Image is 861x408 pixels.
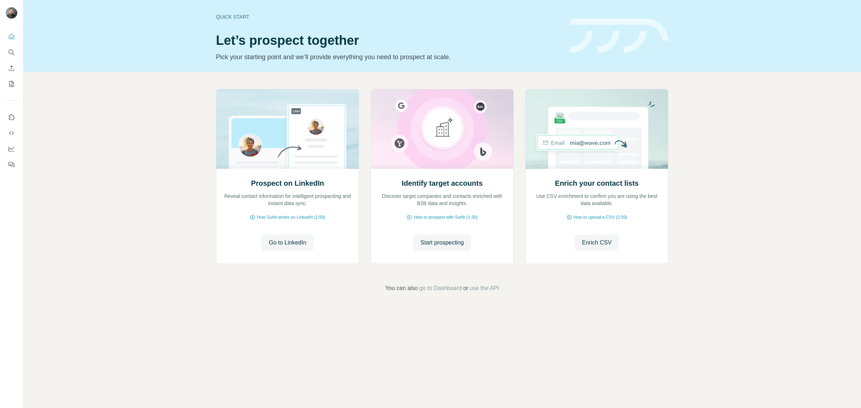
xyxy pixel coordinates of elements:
[6,7,17,19] img: Avatar
[555,178,639,188] h2: Enrich your contact lists
[470,284,499,293] button: use the API
[262,235,313,251] button: Go to LinkedIn
[574,214,627,220] span: How to upload a CSV (2:59)
[6,77,17,90] button: My lists
[575,235,619,251] button: Enrich CSV
[6,62,17,75] button: Enrich CSV
[385,284,418,293] span: You can also
[257,214,325,220] span: How Surfe works on LinkedIn (1:58)
[6,142,17,155] button: Dashboard
[402,178,483,188] h2: Identify target accounts
[216,13,562,20] div: Quick start
[216,33,562,48] h1: Let’s prospect together
[251,178,324,188] h2: Prospect on LinkedIn
[6,30,17,43] button: Quick start
[463,284,468,293] span: or
[582,238,612,247] span: Enrich CSV
[378,193,506,207] p: Discover target companies and contacts enriched with B2B data and insights.
[6,127,17,139] button: Use Surfe API
[420,238,464,247] span: Start prospecting
[6,111,17,124] button: Use Surfe on LinkedIn
[216,89,359,169] img: Prospect on LinkedIn
[414,214,477,220] span: How to prospect with Surfe (1:30)
[413,235,471,251] button: Start prospecting
[533,193,661,207] p: Use CSV enrichment to confirm you are using the best data available.
[570,19,668,53] img: banner
[224,193,352,207] p: Reveal contact information for intelligent prospecting and instant data sync.
[419,284,462,293] button: go to Dashboard
[269,238,306,247] span: Go to LinkedIn
[6,46,17,59] button: Search
[525,89,668,169] img: Enrich your contact lists
[216,52,562,62] p: Pick your starting point and we’ll provide everything you need to prospect at scale.
[6,158,17,171] button: Feedback
[371,89,514,169] img: Identify target accounts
